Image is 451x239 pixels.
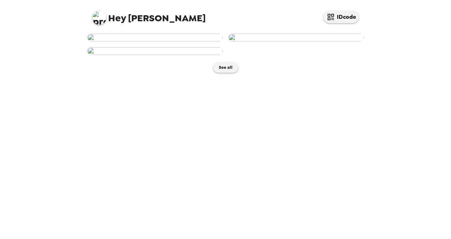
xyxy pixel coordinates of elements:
[87,47,223,55] img: user-273755
[92,7,206,23] span: [PERSON_NAME]
[323,11,359,23] button: IDcode
[92,11,106,25] img: profile pic
[87,34,223,41] img: user-273830
[228,34,364,41] img: user-273828
[213,62,238,73] button: See all
[108,12,126,24] span: Hey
